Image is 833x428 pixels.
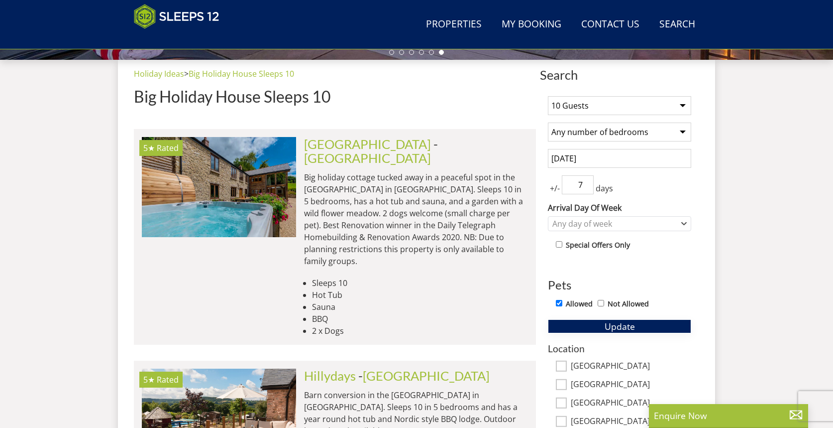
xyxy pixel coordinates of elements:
span: Rated [157,143,179,153]
p: Enquire Now [654,409,803,422]
a: Holiday Ideas [134,68,184,79]
label: Allowed [566,298,593,309]
label: Special Offers Only [566,240,630,251]
a: Properties [422,13,486,36]
span: Otterhead House has a 5 star rating under the Quality in Tourism Scheme [143,143,155,153]
img: Sleeps 12 [134,4,219,29]
p: Big holiday cottage tucked away in a peaceful spot in the [GEOGRAPHIC_DATA] in [GEOGRAPHIC_DATA].... [304,171,528,267]
button: Update [548,319,691,333]
span: Rated [157,374,179,385]
a: Big Holiday House Sleeps 10 [189,68,294,79]
h1: Big Holiday House Sleeps 10 [134,88,536,105]
label: Arrival Day Of Week [548,202,691,214]
li: Hot Tub [312,289,528,301]
span: - [304,137,438,165]
input: Arrival Date [548,149,691,168]
iframe: Customer reviews powered by Trustpilot [129,35,233,43]
label: [GEOGRAPHIC_DATA] [571,398,691,409]
a: [GEOGRAPHIC_DATA] [363,368,490,383]
h3: Location [548,343,691,354]
li: Sleeps 10 [312,277,528,289]
a: Search [655,13,699,36]
a: [GEOGRAPHIC_DATA] [304,150,431,165]
label: Not Allowed [608,298,649,309]
a: My Booking [498,13,565,36]
span: Hillydays has a 5 star rating under the Quality in Tourism Scheme [143,374,155,385]
a: [GEOGRAPHIC_DATA] [304,137,431,151]
span: - [358,368,490,383]
a: 5★ Rated [142,137,296,237]
img: otterhead-house-holiday-home-somerset-sleeps-10-hot-tub-2.original.jpg [142,137,296,237]
li: BBQ [312,313,528,325]
span: > [184,68,189,79]
label: [GEOGRAPHIC_DATA] [571,380,691,391]
label: [GEOGRAPHIC_DATA] [571,417,691,428]
div: Any day of week [550,218,679,229]
a: Hillydays [304,368,356,383]
label: [GEOGRAPHIC_DATA] [571,361,691,372]
span: +/- [548,182,562,194]
span: Update [605,320,635,332]
span: Search [540,68,699,82]
span: days [594,182,615,194]
div: Combobox [548,216,691,231]
li: 2 x Dogs [312,325,528,337]
li: Sauna [312,301,528,313]
h3: Pets [548,279,691,291]
a: Contact Us [577,13,643,36]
